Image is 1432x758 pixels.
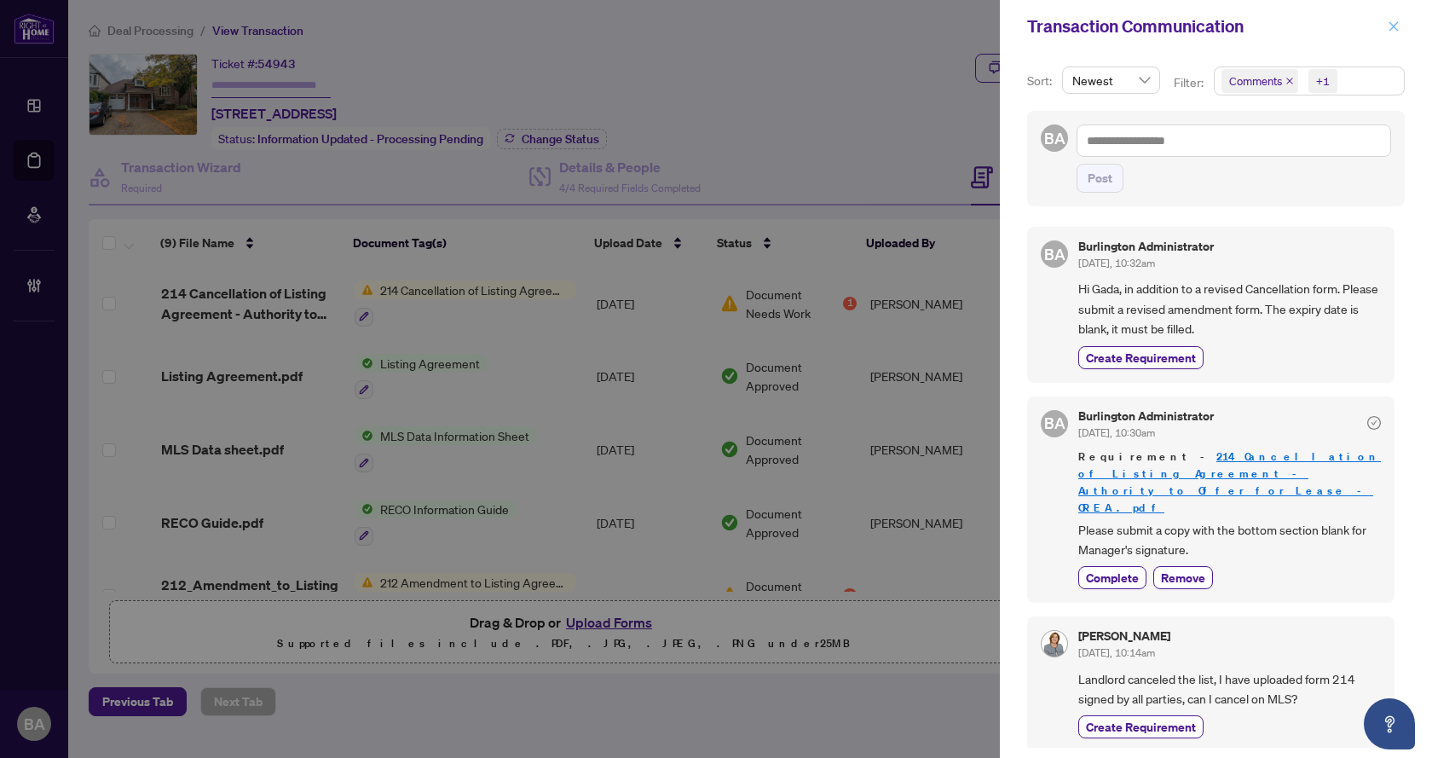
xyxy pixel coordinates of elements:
span: [DATE], 10:30am [1078,426,1155,439]
button: Open asap [1364,698,1415,749]
span: Requirement - [1078,448,1381,517]
button: Post [1077,164,1123,193]
span: Create Requirement [1086,349,1196,367]
span: Comments [1221,69,1298,93]
div: Transaction Communication [1027,14,1383,39]
div: +1 [1316,72,1330,90]
span: Remove [1161,569,1205,587]
span: Complete [1086,569,1139,587]
span: BA [1044,411,1065,435]
span: Create Requirement [1086,718,1196,736]
span: check-circle [1367,416,1381,430]
button: Remove [1153,566,1213,589]
h5: Burlington Administrator [1078,240,1214,252]
span: BA [1044,126,1065,150]
button: Complete [1078,566,1146,589]
a: 214 Cancellation of Listing Agreement - Authority to Offer for Lease - OREA_.pdf [1078,449,1381,515]
span: Newest [1072,67,1150,93]
img: Profile Icon [1042,631,1067,657]
button: Create Requirement [1078,346,1204,369]
p: Sort: [1027,72,1055,90]
span: BA [1044,242,1065,266]
span: [DATE], 10:14am [1078,646,1155,659]
p: Filter: [1174,73,1206,92]
button: Create Requirement [1078,715,1204,738]
span: [DATE], 10:32am [1078,257,1155,269]
h5: [PERSON_NAME] [1078,630,1170,642]
h5: Burlington Administrator [1078,410,1214,422]
span: Please submit a copy with the bottom section blank for Manager's signature. [1078,520,1381,560]
span: Hi Gada, in addition to a revised Cancellation form. Please submit a revised amendment form. The ... [1078,279,1381,338]
span: close [1388,20,1400,32]
span: close [1285,77,1294,85]
span: Landlord canceled the list, I have uploaded form 214 signed by all parties, can I cancel on MLS? [1078,669,1381,709]
span: Comments [1229,72,1282,90]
